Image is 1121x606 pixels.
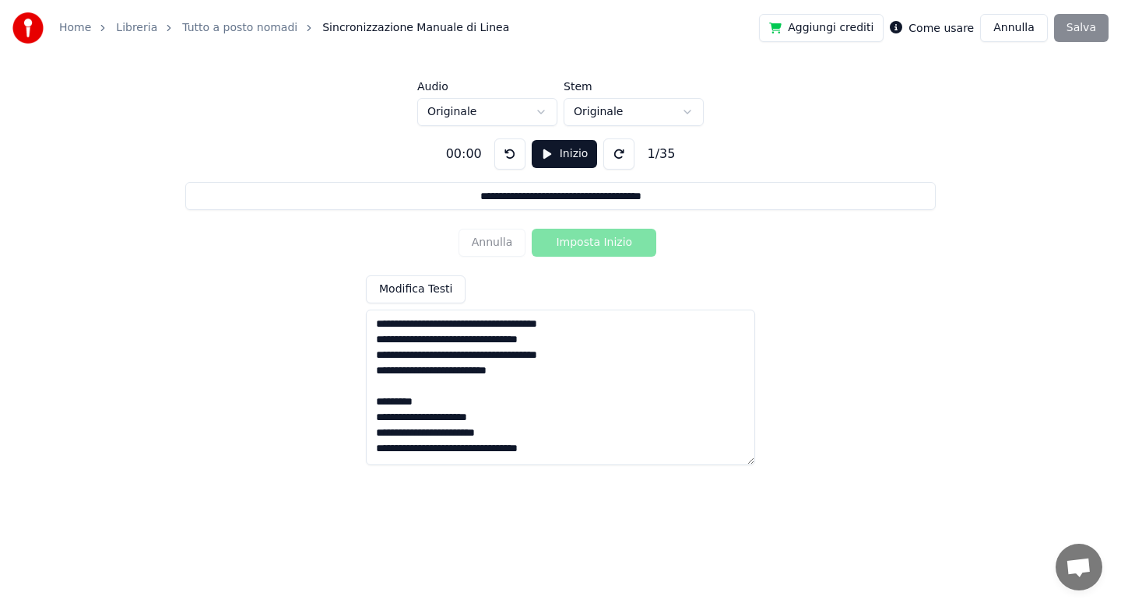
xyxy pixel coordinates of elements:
[322,20,509,36] span: Sincronizzazione Manuale di Linea
[564,81,704,92] label: Stem
[59,20,509,36] nav: breadcrumb
[908,23,974,33] label: Come usare
[59,20,91,36] a: Home
[440,145,488,163] div: 00:00
[759,14,884,42] button: Aggiungi crediti
[641,145,681,163] div: 1 / 35
[366,275,466,303] button: Modifica Testi
[980,14,1048,42] button: Annulla
[1056,544,1102,590] div: Aprire la chat
[12,12,44,44] img: youka
[182,20,297,36] a: Tutto a posto nomadi
[417,81,557,92] label: Audio
[532,140,598,168] button: Inizio
[116,20,157,36] a: Libreria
